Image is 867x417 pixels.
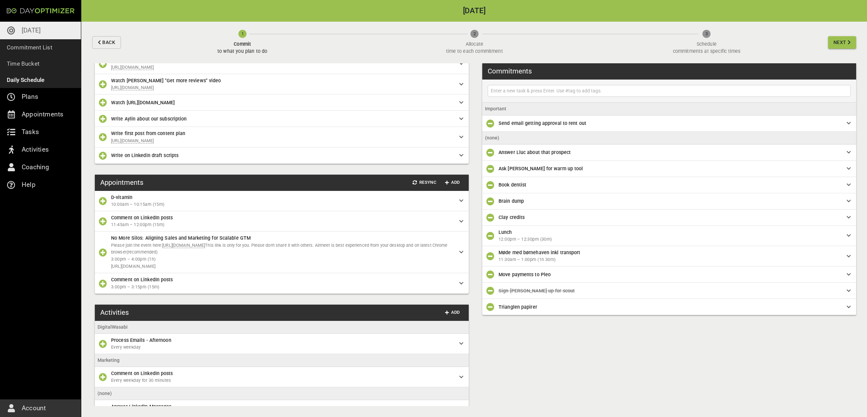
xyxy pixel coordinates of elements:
[111,377,454,384] span: Every weekday for 30 minutes
[111,215,173,220] span: Comment on LinkedIn posts
[499,215,525,220] span: Clay credits
[95,354,469,367] li: Marketing
[95,54,469,74] div: Watch Content Funnel Blueprint[URL][DOMAIN_NAME]
[482,177,856,193] div: Book dentist
[111,116,187,122] span: Write Aylin about our subscription
[499,120,586,126] span: Send email getting approval to rent out
[111,284,454,291] span: 3:00pm – 3:15pm (15m)
[95,191,469,211] div: D-vitamin10:00am – 10:15am (15m)
[217,41,267,48] span: Commit
[482,266,856,283] div: Move payments to Pleo
[828,36,856,49] button: Next
[482,161,856,177] div: Ask [PERSON_NAME] for warm up tool
[413,179,436,186] span: Resync
[81,7,867,15] h2: [DATE]
[499,182,526,188] span: Book dentist
[111,221,454,228] span: 11:45am – 12:00pm (15m)
[22,25,41,36] p: [DATE]
[95,367,469,387] div: Comment on LinkedIn postsEvery weekday for 30 minutes
[111,256,454,263] span: 3:00pm – 4:00pm (1h)
[95,74,469,94] div: Watch [PERSON_NAME] "Get more reviews" video[URL][DOMAIN_NAME]
[499,256,841,263] span: 11:30am – 1:00pm (1h 30m)
[22,91,38,102] p: Plans
[124,22,361,63] button: Committo what you plan to do
[111,277,173,282] span: Comment on LinkedIn posts
[95,334,469,354] div: Process Emails - AfternoonEvery weekday
[7,59,40,68] p: Time Bucket
[499,236,841,243] span: 12:00pm – 12:30pm (30m)
[499,166,583,171] span: Ask [PERSON_NAME] for warm up tool
[162,243,205,248] a: [URL][DOMAIN_NAME]
[111,243,448,255] span: This link is only for you. Please don't share it with others. Airmeet is best experienced from yo...
[482,103,856,115] li: Important
[95,387,469,400] li: (none)
[833,38,846,47] span: Next
[499,304,537,310] span: Trianglen papirer
[111,85,154,90] a: [URL][DOMAIN_NAME]
[111,337,171,343] span: Process Emails - Afternoon
[444,309,461,316] span: Add
[499,229,512,235] span: Lunch
[482,210,856,226] div: Clay credits
[482,145,856,161] div: Answer Lluc about that prospect
[7,75,45,85] p: Daily Schedule
[111,100,175,105] span: Watch [URL][DOMAIN_NAME]
[499,198,524,204] span: Brain dump
[444,179,461,186] span: Add
[410,177,439,188] button: Resync
[22,109,63,120] p: Appointments
[95,211,469,232] div: Comment on LinkedIn posts11:45am – 12:00pm (15m)
[442,307,463,318] button: Add
[482,246,856,266] div: Møde med børnehaven inkl transport11:30am – 1:00pm (1h 30m)
[111,195,132,200] span: D-vitamin
[95,273,469,293] div: Comment on LinkedIn posts3:00pm – 3:15pm (15m)
[499,150,571,155] span: Answer Lluc about that prospect
[241,31,244,36] text: 1
[489,87,849,95] input: Enter a new task & press Enter. Use #tag to add tags.
[499,272,551,277] span: Move payments to Pleo
[22,127,39,137] p: Tasks
[488,66,532,76] h3: Commitments
[111,344,454,351] span: Every weekday
[499,288,575,293] span: Sign [PERSON_NAME] up for scout
[482,132,856,145] li: (none)
[22,162,49,173] p: Coaching
[7,8,75,14] img: Day Optimizer
[111,235,251,241] span: No More Silos: Aligning Sales and Marketing for Scalable GTM
[442,177,463,188] button: Add
[111,201,454,208] span: 10:00am – 10:15am (15m)
[111,131,185,136] span: Write first post from content plan
[95,127,469,147] div: Write first post from content plan[URL][DOMAIN_NAME]
[482,115,856,132] div: Send email getting approval to rent out
[22,179,36,190] p: Help
[22,144,49,155] p: Activities
[482,299,856,315] div: Trianglen papirer
[92,36,121,49] button: Back
[95,148,469,164] div: Write on Linkedin draft scripts
[217,48,267,55] p: to what you plan to do
[111,78,221,83] span: Watch [PERSON_NAME] "Get more reviews" video
[111,138,154,144] a: [URL][DOMAIN_NAME]
[111,65,154,70] a: [URL][DOMAIN_NAME]
[499,250,580,255] span: Møde med børnehaven inkl transport
[95,94,469,111] div: Watch [URL][DOMAIN_NAME]
[482,283,856,299] div: Sign [PERSON_NAME] up for scout
[100,177,143,188] h3: Appointments
[7,43,52,52] p: Commitment List
[111,404,171,409] span: Answer LinkedIn Messages
[95,321,469,334] li: DigitalWasabi
[482,226,856,246] div: Lunch12:00pm – 12:30pm (30m)
[111,263,454,270] span: [URL][DOMAIN_NAME]
[95,232,469,273] div: No More Silos: Aligning Sales and Marketing for Scalable GTMPlease join the event here:[URL][DOMA...
[111,153,178,158] span: Write on Linkedin draft scripts
[111,243,162,248] span: Please join the event here:
[482,193,856,210] div: Brain dump
[111,371,173,376] span: Comment on LinkedIn posts
[95,111,469,127] div: Write Aylin about our subscription
[22,403,46,414] p: Account
[100,307,129,317] h3: Activities
[102,38,115,47] span: Back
